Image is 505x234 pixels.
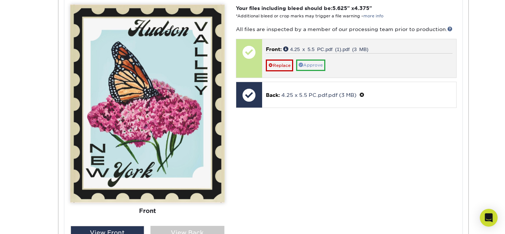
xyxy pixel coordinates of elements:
div: Front [70,203,225,219]
a: Approve [296,60,325,71]
span: Back: [266,92,280,98]
small: *Additional bleed or crop marks may trigger a file warning – [236,14,383,18]
span: 4.375 [354,5,369,11]
span: Front: [266,46,282,52]
a: more info [363,14,383,18]
span: 5.625 [332,5,347,11]
strong: Your files including bleed should be: " x " [236,5,372,11]
iframe: Google Customer Reviews [2,211,63,231]
div: Open Intercom Messenger [480,209,498,227]
a: 4.25 x 5.5 PC.pdf.pdf (3 MB) [281,92,356,98]
p: All files are inspected by a member of our processing team prior to production. [236,26,457,33]
a: Replace [266,60,293,71]
a: 4.25 x 5.5 PC.pdf (1).pdf (3 MB) [283,46,369,51]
